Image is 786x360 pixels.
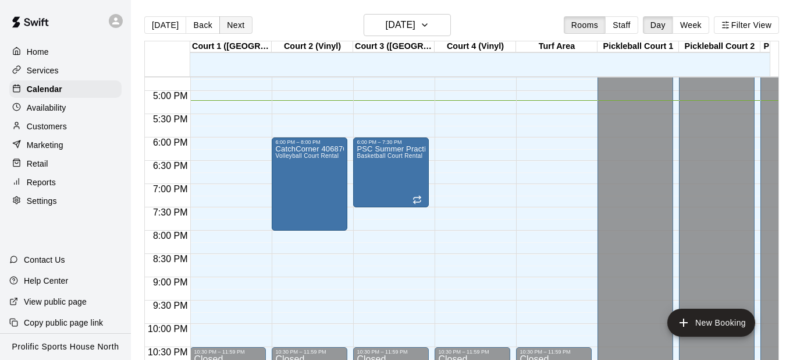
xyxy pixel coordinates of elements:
a: Reports [9,174,122,191]
p: Retail [27,158,48,170]
div: 6:00 PM – 8:00 PM: CatchCorner 406876 toni Beltran [272,137,347,231]
p: Settings [27,195,57,207]
span: 9:30 PM [150,301,191,310]
span: 7:00 PM [150,184,191,194]
p: Availability [27,102,66,114]
button: Week [673,16,709,34]
p: Customers [27,121,67,132]
div: Court 2 (Vinyl) [272,41,353,52]
div: Turf Area [516,41,597,52]
p: View public page [24,296,87,308]
button: Back [186,16,220,34]
div: Pickleball Court 1 [597,41,679,52]
a: Services [9,62,122,79]
button: Rooms [564,16,606,34]
a: Retail [9,155,122,172]
button: add [667,309,755,337]
div: 6:00 PM – 8:00 PM [275,139,344,145]
p: Home [27,46,49,58]
div: Court 4 (Vinyl) [435,41,516,52]
p: Calendar [27,83,62,95]
span: 10:30 PM [145,347,190,357]
span: 6:30 PM [150,161,191,171]
div: 6:00 PM – 7:30 PM [357,139,425,145]
a: Marketing [9,136,122,154]
span: 5:30 PM [150,114,191,124]
p: Copy public page link [24,317,103,329]
h6: [DATE] [386,17,415,33]
div: Court 3 ([GEOGRAPHIC_DATA]) [353,41,435,52]
span: 8:30 PM [150,254,191,264]
button: Day [643,16,673,34]
a: Availability [9,99,122,117]
a: Settings [9,192,122,210]
span: 10:00 PM [145,324,190,334]
span: 5:00 PM [150,91,191,101]
p: Marketing [27,139,63,151]
span: Recurring event [412,195,422,204]
a: Customers [9,118,122,135]
button: Staff [605,16,638,34]
span: 6:00 PM [150,137,191,147]
p: Contact Us [24,254,65,266]
button: [DATE] [144,16,186,34]
p: Help Center [24,275,68,287]
p: Services [27,65,59,76]
button: Filter View [714,16,779,34]
button: Next [219,16,252,34]
div: 10:30 PM – 11:59 PM [357,349,425,355]
span: Volleyball Court Rental [275,153,339,159]
p: Prolific Sports House North [12,341,119,353]
span: 7:30 PM [150,207,191,217]
div: 10:30 PM – 11:59 PM [194,349,262,355]
a: Home [9,43,122,61]
div: Court 1 ([GEOGRAPHIC_DATA]) [190,41,272,52]
div: 6:00 PM – 7:30 PM: PSC Summer Practice 15U [353,137,429,207]
div: Pickleball Court 2 [679,41,760,52]
span: 9:00 PM [150,277,191,287]
div: 10:30 PM – 11:59 PM [275,349,344,355]
div: 10:30 PM – 11:59 PM [438,349,507,355]
span: Basketball Court Rental [357,153,422,159]
button: [DATE] [364,14,451,36]
a: Calendar [9,80,122,98]
div: 10:30 PM – 11:59 PM [520,349,588,355]
span: 8:00 PM [150,231,191,241]
p: Reports [27,177,56,188]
